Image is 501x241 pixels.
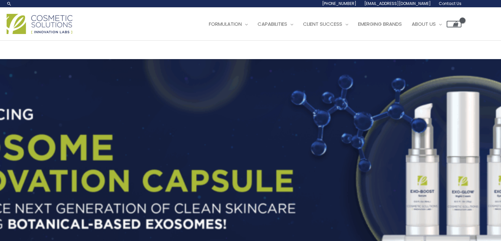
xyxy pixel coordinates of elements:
span: Formulation [209,20,242,27]
a: Formulation [204,14,253,34]
a: Client Success [298,14,353,34]
a: Search icon link [7,1,12,6]
span: Emerging Brands [358,20,402,27]
span: Client Success [303,20,342,27]
span: Contact Us [439,1,461,6]
a: Emerging Brands [353,14,407,34]
span: [EMAIL_ADDRESS][DOMAIN_NAME] [364,1,431,6]
a: About Us [407,14,447,34]
img: Cosmetic Solutions Logo [7,14,72,34]
span: About Us [412,20,436,27]
span: Capabilities [258,20,287,27]
a: Capabilities [253,14,298,34]
nav: Site Navigation [199,14,461,34]
span: [PHONE_NUMBER] [322,1,356,6]
a: View Shopping Cart, empty [447,21,461,27]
